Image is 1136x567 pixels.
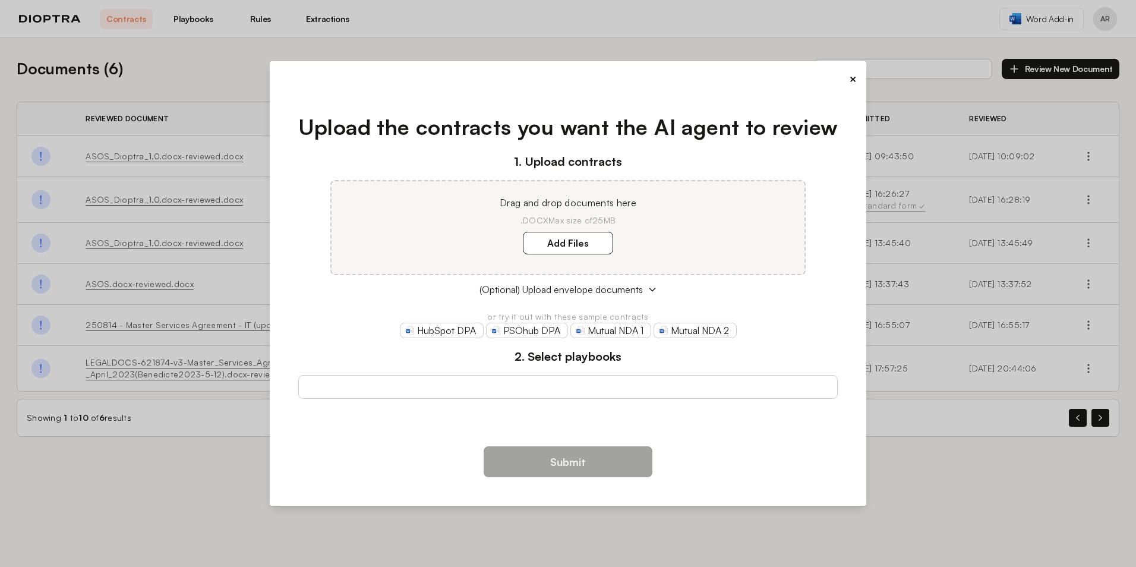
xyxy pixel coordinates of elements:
[298,111,838,143] h1: Upload the contracts you want the AI agent to review
[654,323,737,338] a: Mutual NDA 2
[298,282,838,297] button: (Optional) Upload envelope documents
[479,282,643,297] span: (Optional) Upload envelope documents
[400,323,484,338] a: HubSpot DPA
[298,348,838,366] h3: 2. Select playbooks
[484,446,652,477] button: Submit
[849,71,857,87] button: ×
[346,196,790,210] p: Drag and drop documents here
[346,215,790,226] p: .DOCX Max size of 25MB
[523,232,613,254] label: Add Files
[570,323,651,338] a: Mutual NDA 1
[298,153,838,171] h3: 1. Upload contracts
[298,311,838,323] p: or try it out with these sample contracts
[486,323,568,338] a: PSOhub DPA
